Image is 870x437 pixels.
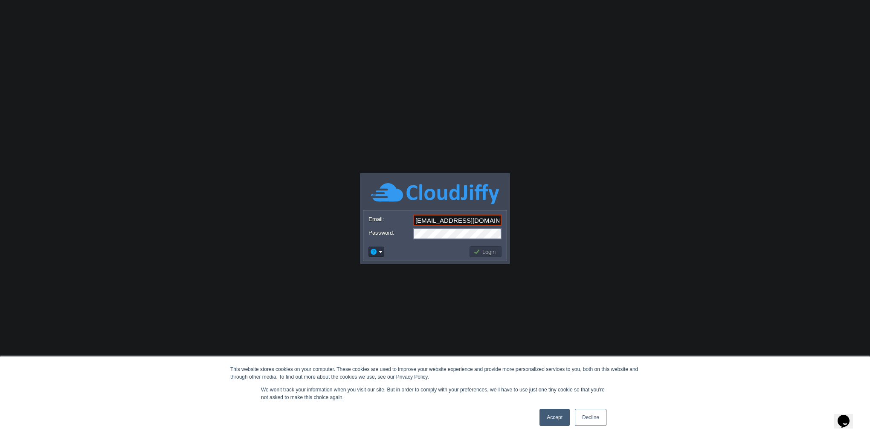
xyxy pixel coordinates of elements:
[473,248,498,256] button: Login
[230,365,640,381] div: This website stores cookies on your computer. These cookies are used to improve your website expe...
[575,409,606,426] a: Decline
[371,182,499,205] img: CloudJiffy
[834,403,861,428] iframe: chat widget
[261,386,609,401] p: We won't track your information when you visit our site. But in order to comply with your prefere...
[368,215,412,224] label: Email:
[368,228,412,237] label: Password:
[539,409,570,426] a: Accept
